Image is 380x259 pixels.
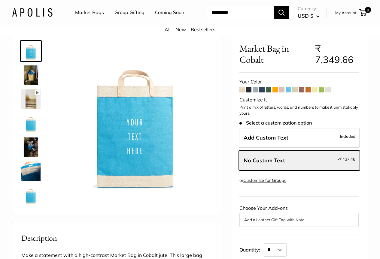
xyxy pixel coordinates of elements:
img: Market Bag in Cobalt [21,89,41,109]
img: Apolis [12,8,53,17]
a: Bestsellers [191,26,215,32]
label: Leave Blank [239,151,360,170]
span: USD $ [298,13,313,19]
a: Group Gifting [114,8,144,17]
a: Market Bag in Cobalt [20,112,42,134]
img: Market Bag in Cobalt [21,161,41,181]
button: Search [274,6,289,19]
span: Market Bag in Cobalt [239,43,310,65]
a: Market Bag in Cobalt [20,64,42,86]
img: Market Bag in Cobalt [21,65,41,85]
img: Market Bag in Cobalt [21,113,41,133]
span: Currency [298,5,320,13]
a: Customize for Groups [243,178,286,183]
div: or [239,176,286,185]
span: Add Custom Text [244,134,288,141]
a: Market Bag in Cobalt [20,88,42,110]
span: - [337,155,355,163]
img: Market Bag in Cobalt [21,41,41,61]
label: Quantity: [239,242,264,257]
button: Add a Leather Gift Tag with Note [244,216,354,223]
span: ₹ 437.48 [339,157,355,161]
div: Choose Your Add-ons [239,204,359,227]
a: Market Bag in Cobalt [20,136,42,158]
a: Market Bag in Cobalt [20,40,42,62]
div: Your Color [239,77,359,86]
span: No Custom Text [244,157,285,164]
a: Market Bags [75,8,104,17]
p: Print a mix of letters, words, and numbers to make it unmistakably yours. [239,104,359,116]
span: Select a customization option [239,120,312,126]
h2: Description [21,232,212,244]
a: New [175,26,186,32]
img: Market Bag in Cobalt [60,41,212,193]
a: Market Bag in Cobalt [20,160,42,182]
label: Add Custom Text [239,128,360,148]
span: 0 [365,7,371,13]
a: Market Bag in Cobalt [20,184,42,206]
img: Market Bag in Cobalt [21,137,41,157]
input: Search... [207,6,274,19]
img: Market Bag in Cobalt [21,185,41,205]
a: All [165,26,171,32]
a: My Account [335,9,357,16]
a: Coming Soon [155,8,184,17]
span: ₹ 7,349.66 [315,43,354,65]
span: Included [340,133,355,140]
div: Customize It [239,95,359,104]
a: 0 [359,9,367,16]
button: USD $ [298,11,320,21]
